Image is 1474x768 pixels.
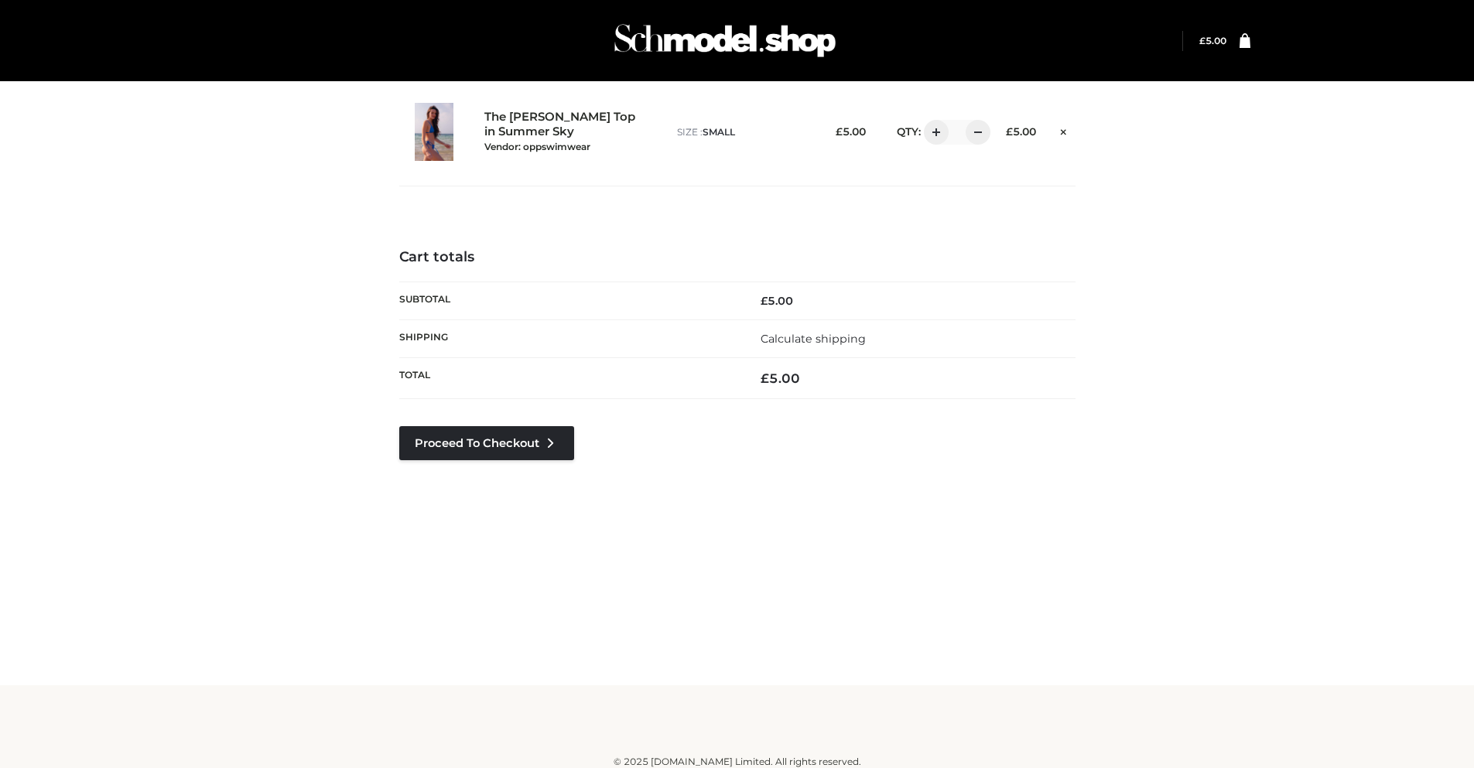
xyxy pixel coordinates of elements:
[677,125,809,139] p: size :
[836,125,843,138] span: £
[761,370,800,386] bdi: 5.00
[703,126,735,138] span: SMALL
[399,426,574,460] a: Proceed to Checkout
[1199,35,1226,46] a: £5.00
[881,120,980,145] div: QTY:
[484,110,644,153] a: The [PERSON_NAME] Top in Summer SkyVendor: oppswimwear
[399,249,1076,266] h4: Cart totals
[761,370,769,386] span: £
[836,125,866,138] bdi: 5.00
[399,358,737,399] th: Total
[1199,35,1206,46] span: £
[484,141,590,152] small: Vendor: oppswimwear
[1052,120,1075,140] a: Remove this item
[399,282,737,319] th: Subtotal
[1006,125,1013,138] span: £
[1199,35,1226,46] bdi: 5.00
[399,319,737,357] th: Shipping
[761,294,768,308] span: £
[1006,125,1036,138] bdi: 5.00
[761,332,866,346] a: Calculate shipping
[609,10,841,71] img: Schmodel Admin 964
[761,294,793,308] bdi: 5.00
